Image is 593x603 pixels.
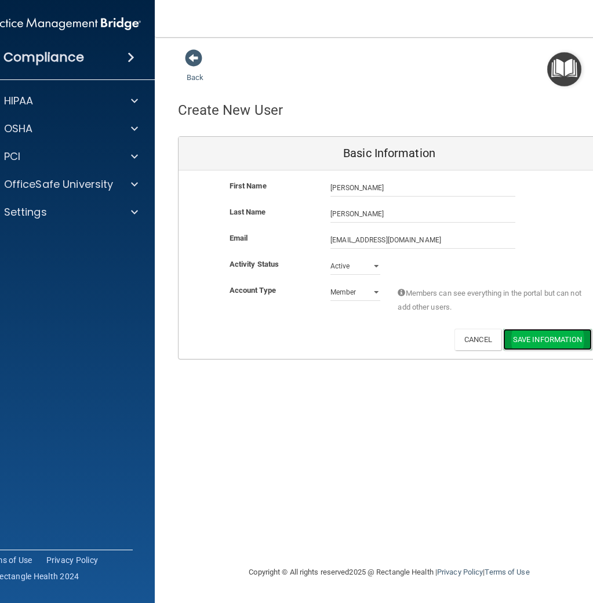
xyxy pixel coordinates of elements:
[230,234,248,242] b: Email
[503,329,592,350] button: Save Information
[4,177,114,191] p: OfficeSafe University
[437,568,483,576] a: Privacy Policy
[46,554,99,566] a: Privacy Policy
[230,260,279,268] b: Activity Status
[398,286,583,314] span: Members can see everything in the portal but can not add other users.
[178,103,283,118] h4: Create New User
[547,52,581,86] button: Open Resource Center
[485,568,529,576] a: Terms of Use
[3,49,84,66] h4: Compliance
[230,181,267,190] b: First Name
[454,329,501,350] button: Cancel
[4,205,47,219] p: Settings
[4,94,34,108] p: HIPAA
[4,150,20,164] p: PCI
[230,208,266,216] b: Last Name
[4,122,33,136] p: OSHA
[230,286,276,295] b: Account Type
[187,59,203,82] a: Back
